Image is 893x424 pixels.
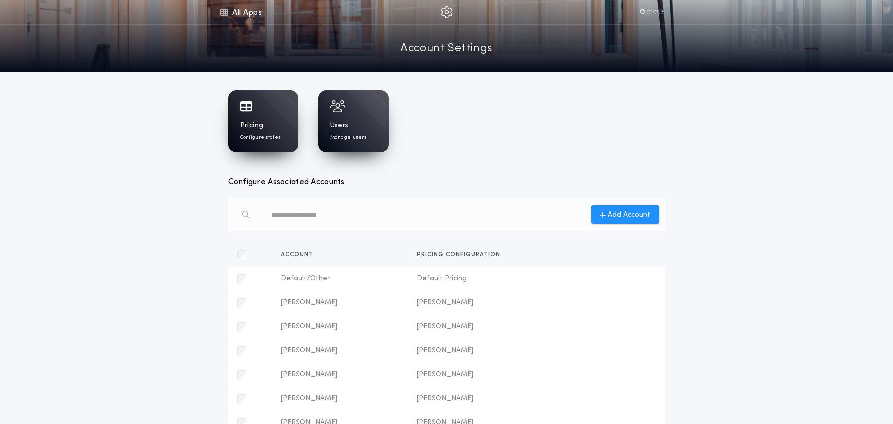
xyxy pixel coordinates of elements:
[417,274,605,284] span: Default Pricing
[608,209,650,220] span: Add Account
[281,322,401,332] span: [PERSON_NAME]
[417,346,605,356] span: [PERSON_NAME]
[281,274,401,284] span: Default/Other
[400,40,493,58] a: Account Settings
[318,90,389,152] a: UsersManage users
[417,322,605,332] span: [PERSON_NAME]
[281,252,317,258] span: Account
[330,121,349,131] h1: Users
[281,370,401,380] span: [PERSON_NAME]
[281,394,401,404] span: [PERSON_NAME]
[591,205,659,224] button: Add Account
[417,298,605,308] span: [PERSON_NAME]
[281,346,401,356] span: [PERSON_NAME]
[330,134,366,141] p: Manage users
[281,298,401,308] span: [PERSON_NAME]
[240,121,264,131] h1: Pricing
[228,176,665,188] h3: Configure Associated Accounts
[417,394,605,404] span: [PERSON_NAME]
[417,370,605,380] span: [PERSON_NAME]
[417,252,504,258] span: Pricing configuration
[441,6,453,18] img: img
[240,134,281,141] p: Configure states
[637,7,668,17] img: vs-icon
[228,90,298,152] a: PricingConfigure states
